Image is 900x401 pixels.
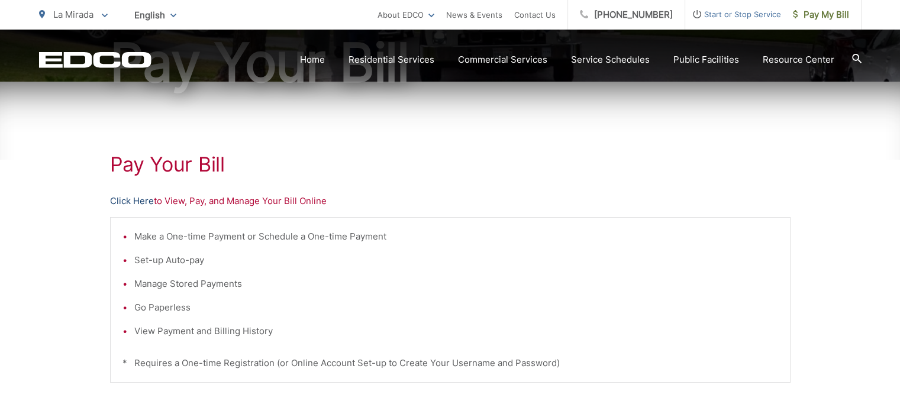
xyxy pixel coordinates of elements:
[458,53,547,67] a: Commercial Services
[53,9,93,20] span: La Mirada
[134,324,778,338] li: View Payment and Billing History
[514,8,556,22] a: Contact Us
[349,53,434,67] a: Residential Services
[125,5,185,25] span: English
[300,53,325,67] a: Home
[110,194,154,208] a: Click Here
[571,53,650,67] a: Service Schedules
[122,356,778,370] p: * Requires a One-time Registration (or Online Account Set-up to Create Your Username and Password)
[134,300,778,315] li: Go Paperless
[673,53,739,67] a: Public Facilities
[763,53,834,67] a: Resource Center
[134,229,778,244] li: Make a One-time Payment or Schedule a One-time Payment
[110,153,791,176] h1: Pay Your Bill
[446,8,502,22] a: News & Events
[134,277,778,291] li: Manage Stored Payments
[378,8,434,22] a: About EDCO
[793,8,849,22] span: Pay My Bill
[134,253,778,267] li: Set-up Auto-pay
[39,51,151,68] a: EDCD logo. Return to the homepage.
[110,194,791,208] p: to View, Pay, and Manage Your Bill Online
